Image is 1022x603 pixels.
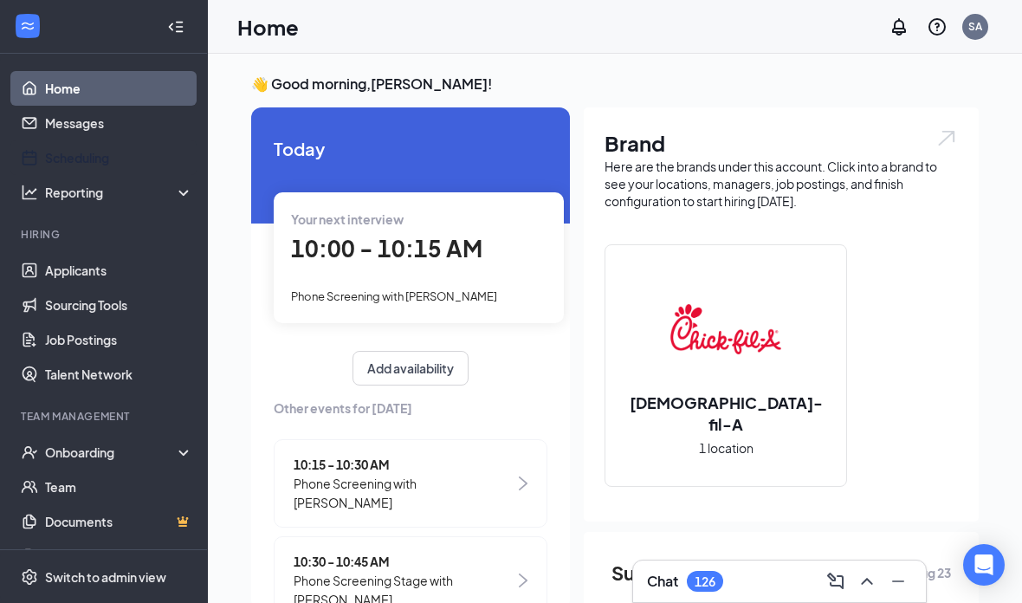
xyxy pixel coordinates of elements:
img: Chick-fil-A [670,274,781,385]
span: 10:15 - 10:30 AM [294,455,514,474]
h3: Chat [647,572,678,591]
svg: Minimize [888,571,909,592]
span: Your next interview [291,211,404,227]
span: Phone Screening with [PERSON_NAME] [294,474,514,512]
h1: Home [237,12,299,42]
div: Onboarding [45,444,178,461]
img: open.6027fd2a22e1237b5b06.svg [935,128,958,148]
span: Today [274,135,547,162]
button: ComposeMessage [822,567,850,595]
a: Team [45,470,193,504]
a: Sourcing Tools [45,288,193,322]
a: DocumentsCrown [45,504,193,539]
div: Reporting [45,184,194,201]
svg: Collapse [167,18,184,36]
span: Other events for [DATE] [274,399,547,418]
div: Open Intercom Messenger [963,544,1005,586]
div: Hiring [21,227,190,242]
span: 10:30 - 10:45 AM [294,552,514,571]
div: Switch to admin view [45,568,166,586]
button: ChevronUp [853,567,881,595]
svg: Analysis [21,184,38,201]
svg: Notifications [889,16,909,37]
a: Applicants [45,253,193,288]
span: Summary of last week [611,558,813,588]
h3: 👋 Good morning, [PERSON_NAME] ! [251,75,979,94]
svg: ChevronUp [857,571,877,592]
div: Team Management [21,409,190,424]
h1: Brand [605,128,958,158]
a: Job Postings [45,322,193,357]
svg: QuestionInfo [927,16,948,37]
button: Minimize [884,567,912,595]
a: SurveysCrown [45,539,193,574]
button: Add availability [353,351,469,386]
svg: ComposeMessage [825,571,846,592]
svg: Settings [21,568,38,586]
span: 1 location [699,438,754,457]
span: 10:00 - 10:15 AM [291,234,482,263]
span: Phone Screening with [PERSON_NAME] [291,289,497,303]
h2: [DEMOGRAPHIC_DATA]-fil-A [605,392,846,435]
a: Talent Network [45,357,193,392]
svg: WorkstreamLogo [19,17,36,35]
a: Scheduling [45,140,193,175]
div: SA [968,19,982,34]
a: Messages [45,106,193,140]
div: Here are the brands under this account. Click into a brand to see your locations, managers, job p... [605,158,958,210]
svg: UserCheck [21,444,38,461]
div: 126 [695,574,715,589]
a: Home [45,71,193,106]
